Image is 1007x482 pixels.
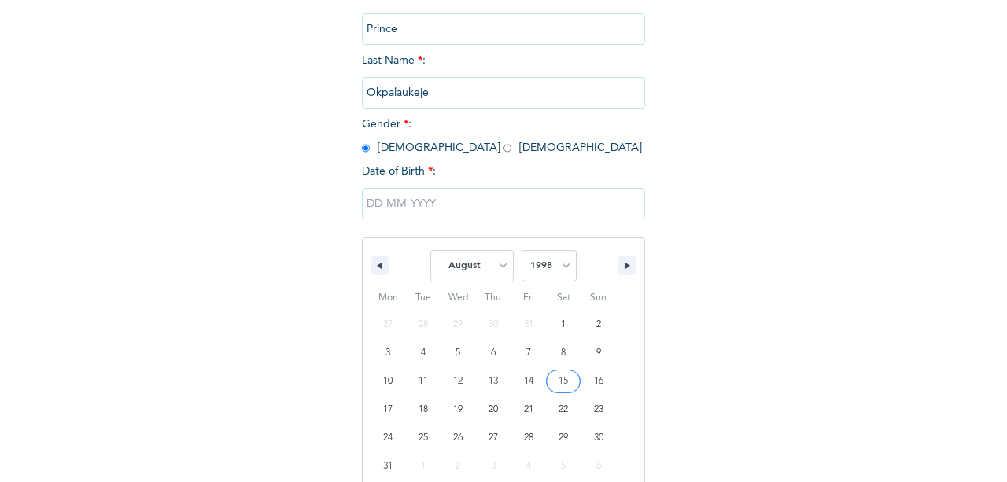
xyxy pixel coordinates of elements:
button: 16 [581,367,616,396]
span: 21 [524,396,533,424]
button: 8 [546,339,581,367]
button: 3 [371,339,406,367]
input: Enter your first name [362,13,645,45]
span: 25 [419,424,428,452]
button: 7 [511,339,546,367]
button: 29 [546,424,581,452]
span: 28 [524,424,533,452]
span: Gender : [DEMOGRAPHIC_DATA] [DEMOGRAPHIC_DATA] [362,119,642,153]
span: 27 [489,424,498,452]
span: Tue [406,285,441,311]
span: 24 [383,424,393,452]
span: 23 [594,396,603,424]
button: 25 [406,424,441,452]
button: 12 [441,367,476,396]
span: 12 [453,367,463,396]
button: 30 [581,424,616,452]
input: DD-MM-YYYY [362,188,645,219]
span: 20 [489,396,498,424]
span: Date of Birth : [362,164,436,180]
span: 29 [559,424,568,452]
button: 1 [546,311,581,339]
button: 23 [581,396,616,424]
span: 14 [524,367,533,396]
span: Sat [546,285,581,311]
span: 15 [559,367,568,396]
span: 4 [421,339,426,367]
span: Fri [511,285,546,311]
span: 6 [491,339,496,367]
span: 5 [456,339,460,367]
span: 7 [526,339,531,367]
span: 16 [594,367,603,396]
span: 22 [559,396,568,424]
span: Wed [441,285,476,311]
button: 2 [581,311,616,339]
span: 1 [561,311,566,339]
span: 19 [453,396,463,424]
span: 10 [383,367,393,396]
span: 18 [419,396,428,424]
span: Mon [371,285,406,311]
button: 14 [511,367,546,396]
button: 9 [581,339,616,367]
span: 11 [419,367,428,396]
span: Last Name : [362,55,645,98]
button: 11 [406,367,441,396]
span: Sun [581,285,616,311]
span: 2 [596,311,601,339]
button: 26 [441,424,476,452]
span: 26 [453,424,463,452]
span: 9 [596,339,601,367]
button: 28 [511,424,546,452]
button: 17 [371,396,406,424]
span: 8 [561,339,566,367]
span: 17 [383,396,393,424]
button: 31 [371,452,406,480]
button: 20 [476,396,511,424]
button: 6 [476,339,511,367]
button: 19 [441,396,476,424]
span: Thu [476,285,511,311]
button: 21 [511,396,546,424]
span: 3 [385,339,390,367]
span: 13 [489,367,498,396]
span: 30 [594,424,603,452]
button: 24 [371,424,406,452]
button: 13 [476,367,511,396]
button: 4 [406,339,441,367]
button: 27 [476,424,511,452]
button: 18 [406,396,441,424]
input: Enter your last name [362,77,645,109]
span: 31 [383,452,393,480]
button: 22 [546,396,581,424]
button: 5 [441,339,476,367]
button: 10 [371,367,406,396]
button: 15 [546,367,581,396]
